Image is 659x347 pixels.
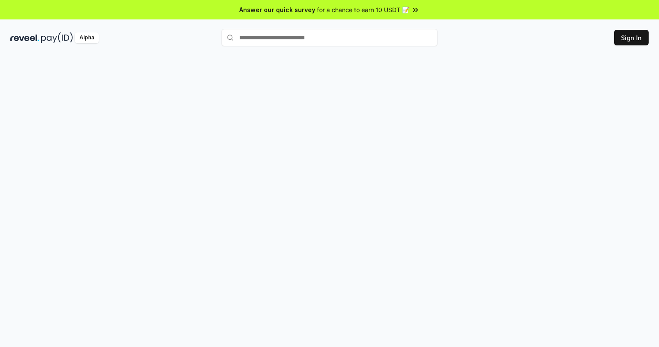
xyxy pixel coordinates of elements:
span: for a chance to earn 10 USDT 📝 [317,5,409,14]
img: reveel_dark [10,32,39,43]
button: Sign In [614,30,649,45]
img: pay_id [41,32,73,43]
div: Alpha [75,32,99,43]
span: Answer our quick survey [239,5,315,14]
